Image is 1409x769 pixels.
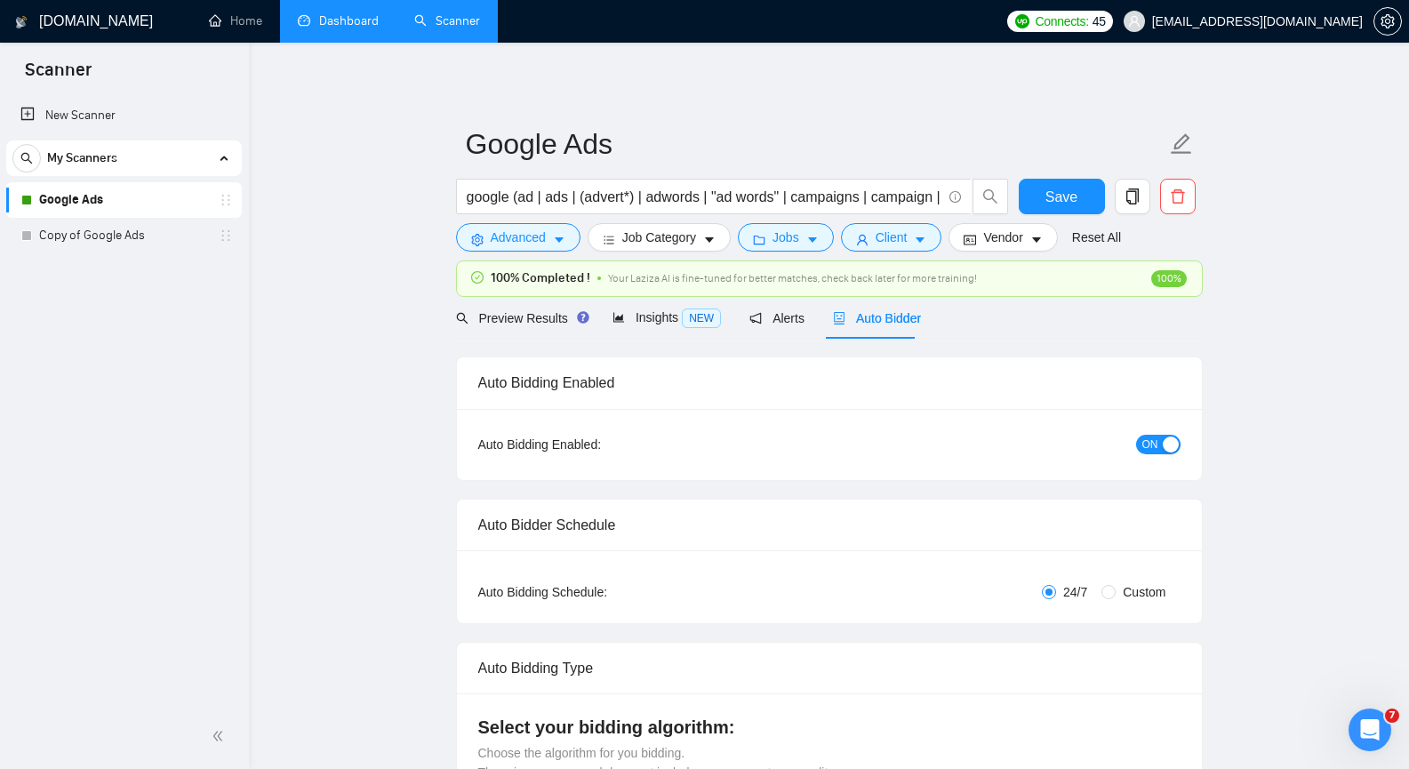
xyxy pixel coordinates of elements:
[753,233,765,246] span: folder
[1116,188,1149,204] span: copy
[478,715,1181,740] h4: Select your bidding algorithm:
[575,309,591,325] div: Tooltip anchor
[914,233,926,246] span: caret-down
[15,8,28,36] img: logo
[964,233,976,246] span: idcard
[1128,15,1141,28] span: user
[471,233,484,246] span: setting
[1116,582,1173,602] span: Custom
[219,228,233,243] span: holder
[6,98,242,133] li: New Scanner
[1142,435,1158,454] span: ON
[703,233,716,246] span: caret-down
[973,188,1007,204] span: search
[478,500,1181,550] div: Auto Bidder Schedule
[1373,7,1402,36] button: setting
[612,311,625,324] span: area-chart
[608,272,977,284] span: Your Laziza AI is fine-tuned for better matches, check back later for more training!
[39,182,208,218] a: Google Ads
[949,191,961,203] span: info-circle
[471,271,484,284] span: check-circle
[456,223,580,252] button: settingAdvancedcaret-down
[1015,14,1029,28] img: upwork-logo.png
[612,310,721,324] span: Insights
[749,312,762,324] span: notification
[749,311,805,325] span: Alerts
[6,140,242,253] li: My Scanners
[833,312,845,324] span: robot
[456,311,584,325] span: Preview Results
[39,218,208,253] a: Copy of Google Ads
[467,186,941,208] input: Search Freelance Jobs...
[738,223,834,252] button: folderJobscaret-down
[212,727,229,745] span: double-left
[491,228,546,247] span: Advanced
[1349,709,1391,751] iframe: Intercom live chat
[13,152,40,164] span: search
[1373,14,1402,28] a: setting
[833,311,921,325] span: Auto Bidder
[456,312,468,324] span: search
[478,435,712,454] div: Auto Bidding Enabled:
[11,57,106,94] span: Scanner
[1072,228,1121,247] a: Reset All
[414,13,480,28] a: searchScanner
[588,223,731,252] button: barsJob Categorycaret-down
[949,223,1057,252] button: idcardVendorcaret-down
[553,233,565,246] span: caret-down
[806,233,819,246] span: caret-down
[773,228,799,247] span: Jobs
[973,179,1008,214] button: search
[1093,12,1106,31] span: 45
[47,140,117,176] span: My Scanners
[491,268,590,288] span: 100% Completed !
[1045,186,1077,208] span: Save
[478,582,712,602] div: Auto Bidding Schedule:
[1115,179,1150,214] button: copy
[1170,132,1193,156] span: edit
[1056,582,1094,602] span: 24/7
[1385,709,1399,723] span: 7
[603,233,615,246] span: bars
[478,357,1181,408] div: Auto Bidding Enabled
[1035,12,1088,31] span: Connects:
[1374,14,1401,28] span: setting
[466,122,1166,166] input: Scanner name...
[856,233,869,246] span: user
[876,228,908,247] span: Client
[841,223,942,252] button: userClientcaret-down
[682,308,721,328] span: NEW
[1019,179,1105,214] button: Save
[478,643,1181,693] div: Auto Bidding Type
[983,228,1022,247] span: Vendor
[219,193,233,207] span: holder
[20,98,228,133] a: New Scanner
[1030,233,1043,246] span: caret-down
[1161,188,1195,204] span: delete
[209,13,262,28] a: homeHome
[622,228,696,247] span: Job Category
[1160,179,1196,214] button: delete
[12,144,41,172] button: search
[298,13,379,28] a: dashboardDashboard
[1151,270,1187,287] span: 100%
